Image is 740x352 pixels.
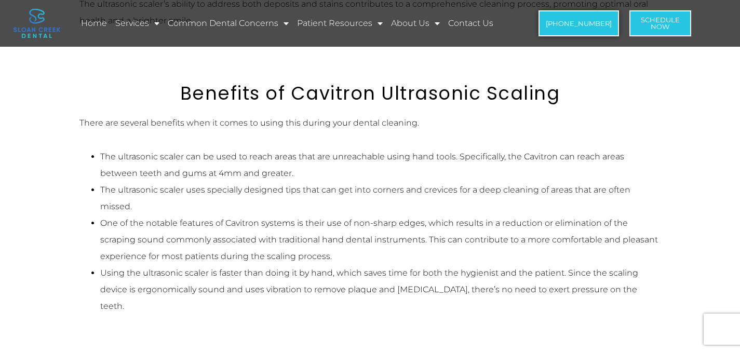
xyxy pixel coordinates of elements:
[14,9,60,38] img: logo
[100,182,661,215] li: The ultrasonic scaler uses specially designed tips that can get into corners and crevices for a d...
[166,11,290,35] a: Common Dental Concerns
[546,20,612,27] span: [PHONE_NUMBER]
[539,10,619,36] a: [PHONE_NUMBER]
[79,83,661,104] h2: Benefits of Cavitron Ultrasonic Scaling
[100,215,661,265] li: One of the notable features of Cavitron systems is their use of non-sharp edges, which results in...
[447,11,495,35] a: Contact Us
[641,17,680,30] span: Schedule Now
[100,265,661,315] li: Using the ultrasonic scaler is faster than doing it by hand, which saves time for both the hygien...
[79,11,508,35] nav: Menu
[100,152,624,178] span: The ultrasonic scaler can be used to reach areas that are unreachable using hand tools. Specifica...
[79,11,109,35] a: Home
[114,11,161,35] a: Services
[629,10,691,36] a: ScheduleNow
[79,115,661,131] p: There are several benefits when it comes to using this during your dental cleaning.
[389,11,441,35] a: About Us
[295,11,384,35] a: Patient Resources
